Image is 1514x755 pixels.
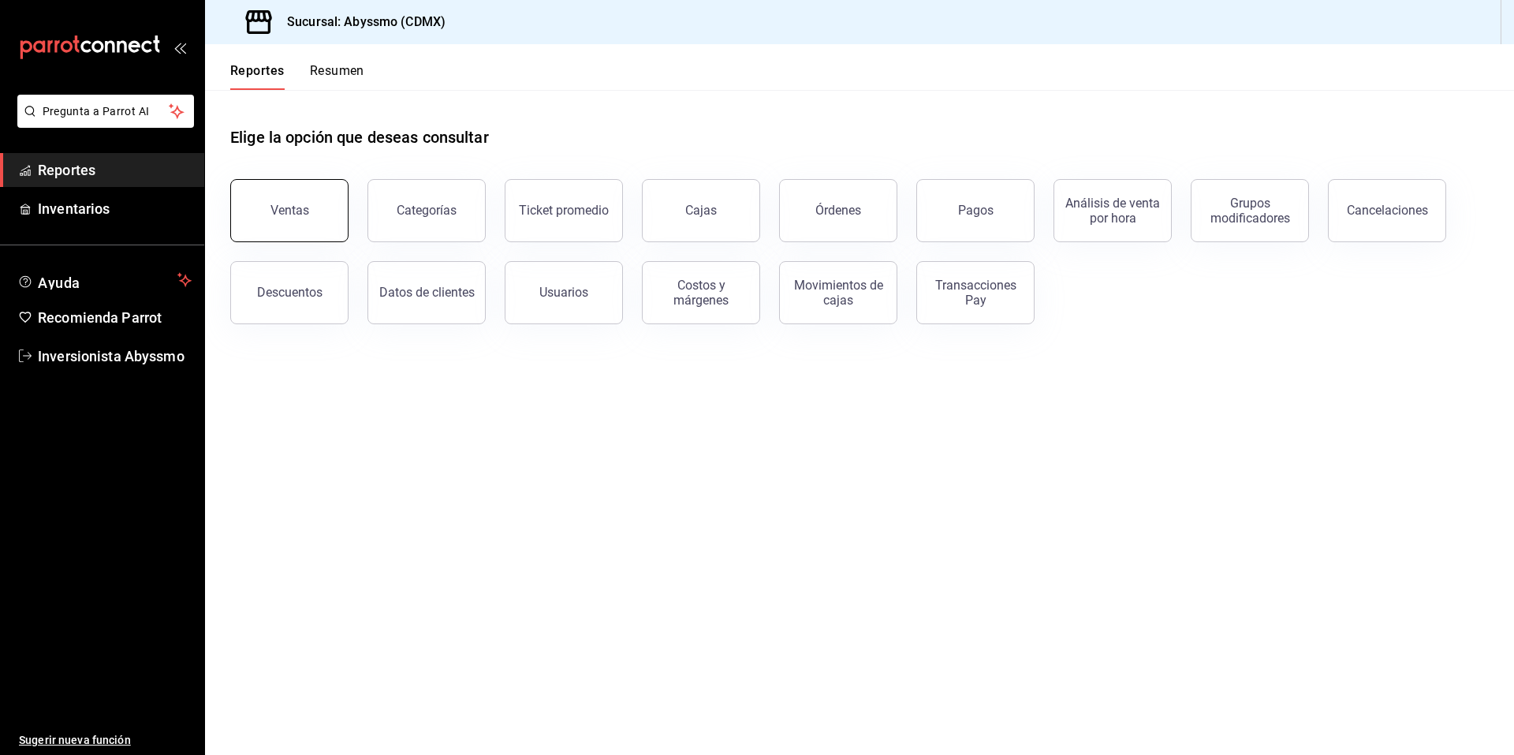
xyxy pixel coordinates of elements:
[815,203,861,218] div: Órdenes
[230,125,489,149] h1: Elige la opción que deseas consultar
[1328,179,1446,242] button: Cancelaciones
[230,261,349,324] button: Descuentos
[779,261,897,324] button: Movimientos de cajas
[38,307,192,328] span: Recomienda Parrot
[652,278,750,308] div: Costos y márgenes
[505,179,623,242] button: Ticket promedio
[19,732,192,749] span: Sugerir nueva función
[916,261,1035,324] button: Transacciones Pay
[927,278,1024,308] div: Transacciones Pay
[1201,196,1299,226] div: Grupos modificadores
[505,261,623,324] button: Usuarios
[43,103,170,120] span: Pregunta a Parrot AI
[642,261,760,324] button: Costos y márgenes
[173,41,186,54] button: open_drawer_menu
[539,285,588,300] div: Usuarios
[397,203,457,218] div: Categorías
[916,179,1035,242] button: Pagos
[642,179,760,242] button: Cajas
[270,203,309,218] div: Ventas
[230,63,364,90] div: navigation tabs
[685,203,717,218] div: Cajas
[1064,196,1162,226] div: Análisis de venta por hora
[230,63,285,90] button: Reportes
[230,179,349,242] button: Ventas
[789,278,887,308] div: Movimientos de cajas
[1347,203,1428,218] div: Cancelaciones
[38,198,192,219] span: Inventarios
[519,203,609,218] div: Ticket promedio
[274,13,446,32] h3: Sucursal: Abyssmo (CDMX)
[38,346,192,367] span: Inversionista Abyssmo
[367,261,486,324] button: Datos de clientes
[11,114,194,131] a: Pregunta a Parrot AI
[1053,179,1172,242] button: Análisis de venta por hora
[310,63,364,90] button: Resumen
[38,159,192,181] span: Reportes
[367,179,486,242] button: Categorías
[958,203,994,218] div: Pagos
[779,179,897,242] button: Órdenes
[17,95,194,128] button: Pregunta a Parrot AI
[1191,179,1309,242] button: Grupos modificadores
[379,285,475,300] div: Datos de clientes
[38,271,171,290] span: Ayuda
[257,285,323,300] div: Descuentos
